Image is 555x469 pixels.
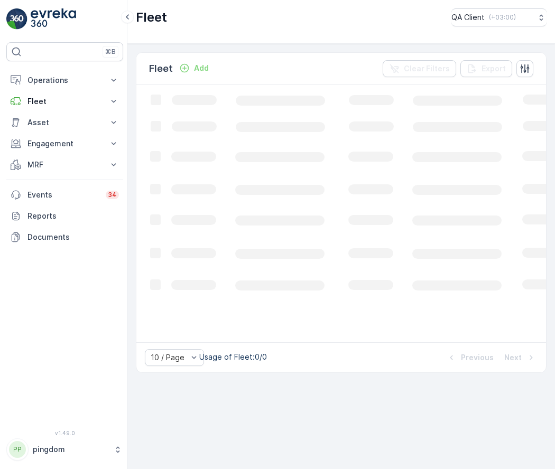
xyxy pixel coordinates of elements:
[136,9,167,26] p: Fleet
[27,75,102,86] p: Operations
[31,8,76,30] img: logo_light-DOdMpM7g.png
[149,61,173,76] p: Fleet
[504,352,522,363] p: Next
[175,62,213,74] button: Add
[27,232,119,242] p: Documents
[6,8,27,30] img: logo
[6,70,123,91] button: Operations
[105,48,116,56] p: ⌘B
[33,444,108,455] p: pingdom
[6,227,123,248] a: Documents
[445,351,495,364] button: Previous
[6,154,123,175] button: MRF
[451,12,485,23] p: QA Client
[482,63,506,74] p: Export
[489,13,516,22] p: ( +03:00 )
[461,352,494,363] p: Previous
[194,63,209,73] p: Add
[27,211,119,221] p: Reports
[6,205,123,227] a: Reports
[108,191,117,199] p: 34
[6,133,123,154] button: Engagement
[27,117,102,128] p: Asset
[460,60,512,77] button: Export
[6,112,123,133] button: Asset
[503,351,538,364] button: Next
[383,60,456,77] button: Clear Filters
[27,190,99,200] p: Events
[6,430,123,436] span: v 1.49.0
[6,184,123,205] a: Events34
[27,160,102,170] p: MRF
[199,352,267,362] p: Usage of Fleet : 0/0
[6,91,123,112] button: Fleet
[451,8,547,26] button: QA Client(+03:00)
[27,138,102,149] p: Engagement
[27,96,102,107] p: Fleet
[6,438,123,461] button: PPpingdom
[404,63,450,74] p: Clear Filters
[9,441,26,458] div: PP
